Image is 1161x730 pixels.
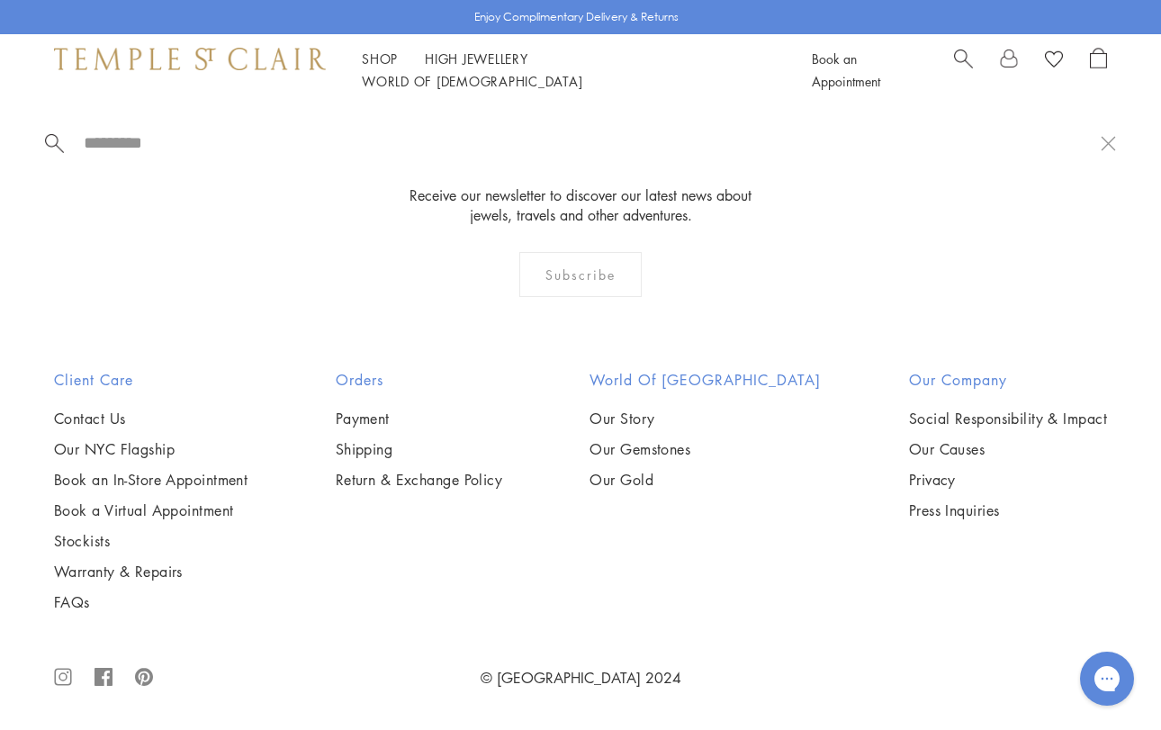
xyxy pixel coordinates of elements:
[54,439,247,459] a: Our NYC Flagship
[54,369,247,391] h2: Client Care
[425,50,528,68] a: High JewelleryHigh Jewellery
[336,470,503,490] a: Return & Exchange Policy
[909,369,1107,391] h2: Our Company
[474,8,679,26] p: Enjoy Complimentary Delivery & Returns
[954,48,973,93] a: Search
[909,439,1107,459] a: Our Causes
[362,48,771,93] nav: Main navigation
[909,500,1107,520] a: Press Inquiries
[54,409,247,428] a: Contact Us
[362,72,582,90] a: World of [DEMOGRAPHIC_DATA]World of [DEMOGRAPHIC_DATA]
[54,500,247,520] a: Book a Virtual Appointment
[336,439,503,459] a: Shipping
[909,409,1107,428] a: Social Responsibility & Impact
[589,409,821,428] a: Our Story
[909,470,1107,490] a: Privacy
[362,50,398,68] a: ShopShop
[399,185,763,225] p: Receive our newsletter to discover our latest news about jewels, travels and other adventures.
[54,592,247,612] a: FAQs
[54,470,247,490] a: Book an In-Store Appointment
[519,252,643,297] div: Subscribe
[336,369,503,391] h2: Orders
[1045,48,1063,75] a: View Wishlist
[481,668,681,688] a: © [GEOGRAPHIC_DATA] 2024
[589,470,821,490] a: Our Gold
[1090,48,1107,93] a: Open Shopping Bag
[54,531,247,551] a: Stockists
[589,439,821,459] a: Our Gemstones
[54,48,326,69] img: Temple St. Clair
[54,562,247,581] a: Warranty & Repairs
[336,409,503,428] a: Payment
[589,369,821,391] h2: World of [GEOGRAPHIC_DATA]
[1071,645,1143,712] iframe: Gorgias live chat messenger
[812,50,880,90] a: Book an Appointment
